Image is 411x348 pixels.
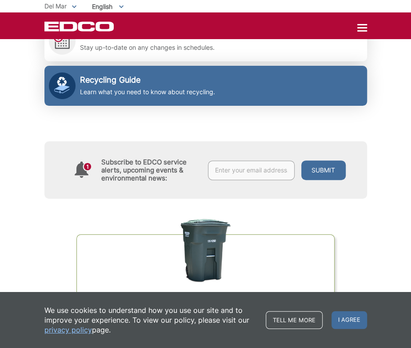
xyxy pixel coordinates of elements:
[44,325,92,335] a: privacy policy
[44,21,115,32] a: EDCD logo. Return to the homepage.
[44,21,367,61] a: Service Schedules Stay up-to-date on any changes in schedules.
[44,2,67,10] span: Del Mar
[101,158,199,182] h4: Subscribe to EDCO service alerts, upcoming events & environmental news:
[80,75,215,85] h2: Recycling Guide
[266,311,323,329] a: Tell me more
[301,160,346,180] button: Submit
[331,311,367,329] span: I agree
[44,66,367,106] a: Recycling Guide Learn what you need to know about recycling.
[208,160,295,180] input: Enter your email address...
[80,43,215,52] p: Stay up-to-date on any changes in schedules.
[80,87,215,97] p: Learn what you need to know about recycling.
[44,305,257,335] p: We use cookies to understand how you use our site and to improve your experience. To view our pol...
